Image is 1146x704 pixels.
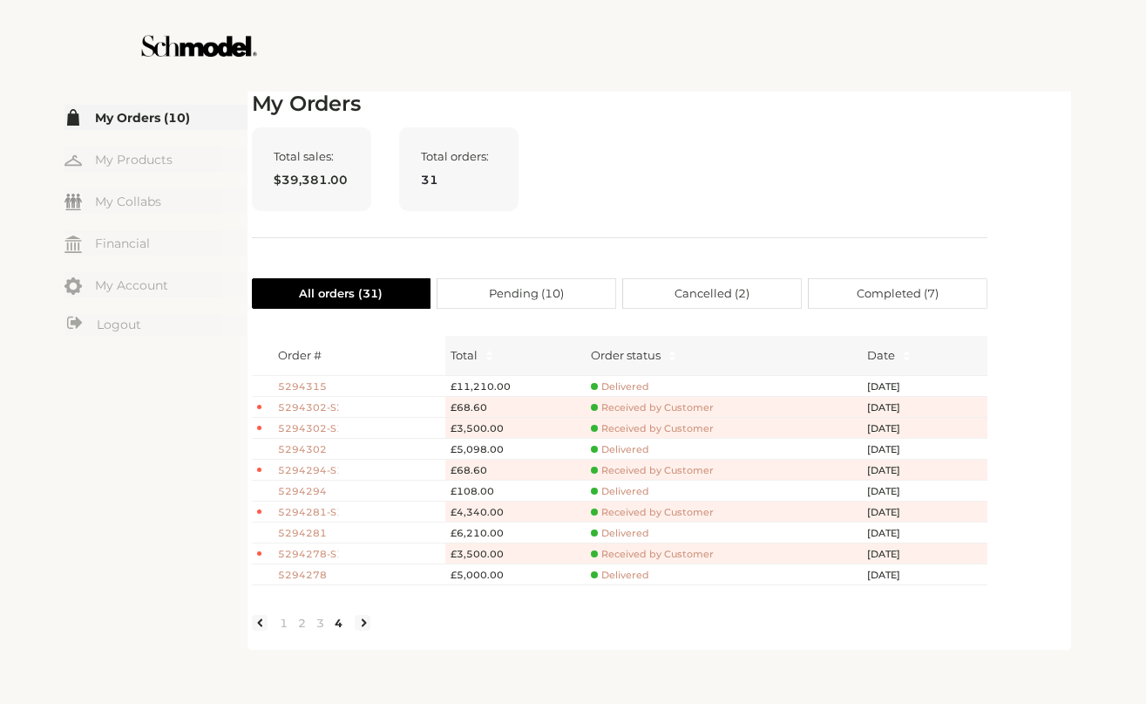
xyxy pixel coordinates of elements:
[445,376,586,397] td: £11,210.00
[355,615,370,631] li: Next Page
[64,277,82,295] img: my-account.svg
[278,484,339,499] span: 5294294
[591,527,649,540] span: Delivered
[867,379,919,394] span: [DATE]
[591,464,714,477] span: Received by Customer
[902,348,912,358] span: caret-up
[867,505,919,520] span: [DATE]
[485,354,494,364] span: caret-down
[278,442,339,457] span: 5294302
[867,463,919,478] span: [DATE]
[867,400,919,415] span: [DATE]
[329,615,348,631] a: 4
[668,354,677,364] span: caret-down
[867,484,919,499] span: [DATE]
[278,421,339,436] span: 5294302-S1
[867,421,919,436] span: [DATE]
[445,418,586,439] td: £3,500.00
[278,379,339,394] span: 5294315
[64,194,82,210] img: my-friends.svg
[867,547,919,562] span: [DATE]
[591,569,649,582] span: Delivered
[445,460,586,481] td: £68.60
[445,481,586,502] td: £108.00
[252,92,987,117] h2: My Orders
[275,615,293,631] a: 1
[278,505,339,520] span: 5294281-S1
[445,523,586,543] td: £6,210.00
[867,568,919,583] span: [DATE]
[445,502,586,523] td: £4,340.00
[64,188,248,214] a: My Collabs
[299,279,383,308] span: All orders ( 31 )
[902,354,912,364] span: caret-down
[252,615,268,631] li: Previous Page
[64,109,82,126] img: my-order.svg
[867,442,919,457] span: [DATE]
[485,348,494,358] span: caret-up
[591,422,714,435] span: Received by Customer
[489,279,564,308] span: Pending ( 10 )
[445,543,586,564] td: £3,500.00
[273,336,446,376] th: Order #
[451,346,478,364] span: Total
[64,314,248,336] a: Logout
[675,279,749,308] span: Cancelled ( 2 )
[64,272,248,297] a: My Account
[591,548,714,561] span: Received by Customer
[591,443,649,456] span: Delivered
[278,463,339,478] span: 5294294-S1
[591,485,649,498] span: Delivered
[64,230,248,256] a: Financial
[445,397,586,418] td: £68.60
[278,400,339,415] span: 5294302-S2
[668,348,677,358] span: caret-up
[591,346,661,364] div: Order status
[278,526,339,541] span: 5294281
[857,279,939,308] span: Completed ( 7 )
[445,564,586,585] td: £5,000.00
[445,439,586,460] td: £5,098.00
[278,547,339,562] span: 5294278-S1
[867,526,919,541] span: [DATE]
[274,149,349,163] span: Total sales:
[421,149,497,163] span: Total orders:
[278,568,339,583] span: 5294278
[421,170,497,189] span: 31
[591,506,714,519] span: Received by Customer
[64,105,248,338] div: Menu
[591,401,714,414] span: Received by Customer
[311,615,329,631] a: 3
[64,147,248,172] a: My Products
[64,105,248,130] a: My Orders (10)
[591,380,649,393] span: Delivered
[64,152,82,169] img: my-hanger.svg
[867,346,895,364] span: Date
[64,236,82,253] img: my-financial.svg
[293,615,311,631] a: 2
[274,170,349,189] span: $39,381.00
